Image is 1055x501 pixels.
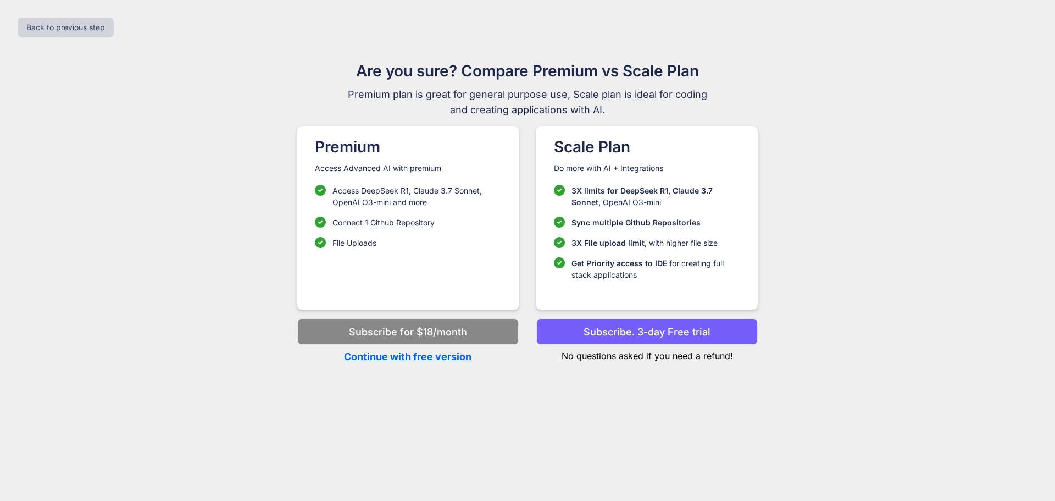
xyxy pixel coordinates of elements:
[332,237,376,249] p: File Uploads
[343,59,712,82] h1: Are you sure? Compare Premium vs Scale Plan
[536,318,758,345] button: Subscribe. 3-day Free trial
[315,163,501,174] p: Access Advanced AI with premium
[571,217,701,228] p: Sync multiple Github Repositories
[554,163,740,174] p: Do more with AI + Integrations
[571,185,740,208] p: OpenAI O3-mini
[554,257,565,268] img: checklist
[349,324,467,339] p: Subscribe for $18/month
[571,257,740,280] p: for creating full stack applications
[315,185,326,196] img: checklist
[297,349,519,364] p: Continue with free version
[554,217,565,228] img: checklist
[571,237,718,249] p: , with higher file size
[554,135,740,158] h1: Scale Plan
[315,217,326,228] img: checklist
[571,238,645,247] span: 3X File upload limit
[536,345,758,362] p: No questions asked if you need a refund!
[297,318,519,345] button: Subscribe for $18/month
[18,18,114,37] button: Back to previous step
[343,87,712,118] span: Premium plan is great for general purpose use, Scale plan is ideal for coding and creating applic...
[571,258,667,268] span: Get Priority access to IDE
[332,217,435,228] p: Connect 1 Github Repository
[554,237,565,248] img: checklist
[315,135,501,158] h1: Premium
[315,237,326,248] img: checklist
[332,185,501,208] p: Access DeepSeek R1, Claude 3.7 Sonnet, OpenAI O3-mini and more
[554,185,565,196] img: checklist
[584,324,710,339] p: Subscribe. 3-day Free trial
[571,186,713,207] span: 3X limits for DeepSeek R1, Claude 3.7 Sonnet,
